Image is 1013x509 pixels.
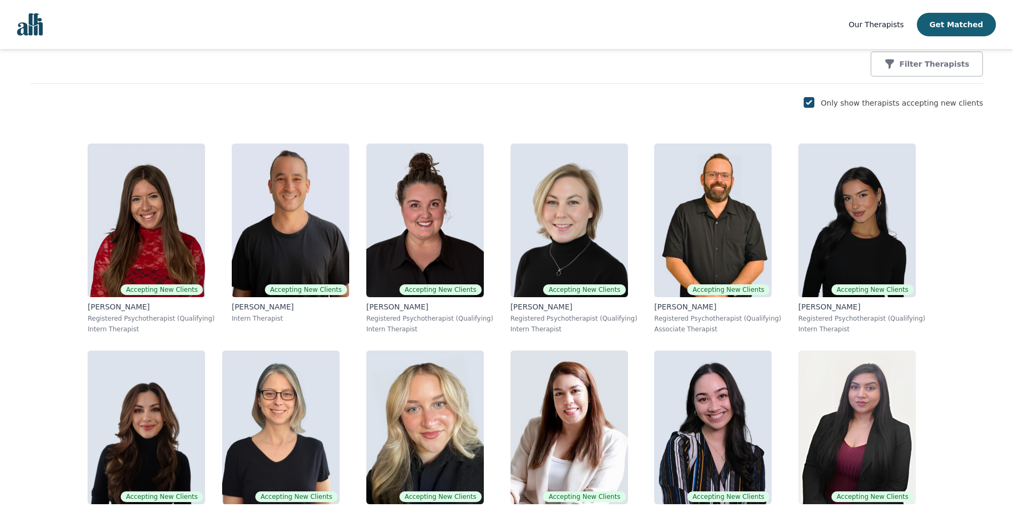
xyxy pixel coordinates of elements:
[849,18,904,31] a: Our Therapists
[223,135,358,342] a: Kavon_BanejadAccepting New Clients[PERSON_NAME]Intern Therapist
[79,135,223,342] a: Alisha_LevineAccepting New Clients[PERSON_NAME]Registered Psychotherapist (Qualifying)Intern Ther...
[511,325,638,333] p: Intern Therapist
[366,325,493,333] p: Intern Therapist
[654,314,781,323] p: Registered Psychotherapist (Qualifying)
[543,491,625,502] span: Accepting New Clients
[849,20,904,29] span: Our Therapists
[17,13,43,36] img: alli logo
[899,59,969,69] p: Filter Therapists
[917,13,996,36] button: Get Matched
[88,144,205,297] img: Alisha_Levine
[798,351,916,504] img: Sonya_Mahil
[654,351,772,504] img: Angela_Fedorouk
[121,284,203,295] span: Accepting New Clients
[646,135,790,342] a: Josh_CadieuxAccepting New Clients[PERSON_NAME]Registered Psychotherapist (Qualifying)Associate Th...
[366,301,493,312] p: [PERSON_NAME]
[121,491,203,502] span: Accepting New Clients
[654,325,781,333] p: Associate Therapist
[543,284,625,295] span: Accepting New Clients
[366,144,484,297] img: Janelle_Rushton
[511,351,628,504] img: Ava_Pouyandeh
[358,135,502,342] a: Janelle_RushtonAccepting New Clients[PERSON_NAME]Registered Psychotherapist (Qualifying)Intern Th...
[399,491,482,502] span: Accepting New Clients
[511,301,638,312] p: [PERSON_NAME]
[366,351,484,504] img: Vanessa_Morcone
[654,301,781,312] p: [PERSON_NAME]
[88,301,215,312] p: [PERSON_NAME]
[798,314,925,323] p: Registered Psychotherapist (Qualifying)
[687,491,769,502] span: Accepting New Clients
[232,144,349,297] img: Kavon_Banejad
[790,135,934,342] a: Alyssa_TweedieAccepting New Clients[PERSON_NAME]Registered Psychotherapist (Qualifying)Intern The...
[222,351,340,504] img: Meghan_Dudley
[399,284,482,295] span: Accepting New Clients
[366,314,493,323] p: Registered Psychotherapist (Qualifying)
[255,491,337,502] span: Accepting New Clients
[798,301,925,312] p: [PERSON_NAME]
[798,144,916,297] img: Alyssa_Tweedie
[265,284,347,295] span: Accepting New Clients
[798,325,925,333] p: Intern Therapist
[88,325,215,333] p: Intern Therapist
[831,284,914,295] span: Accepting New Clients
[870,51,983,77] button: Filter Therapists
[88,314,215,323] p: Registered Psychotherapist (Qualifying)
[502,135,646,342] a: Jocelyn_CrawfordAccepting New Clients[PERSON_NAME]Registered Psychotherapist (Qualifying)Intern T...
[654,144,772,297] img: Josh_Cadieux
[88,351,205,504] img: Saba_Salemi
[232,301,349,312] p: [PERSON_NAME]
[232,314,349,323] p: Intern Therapist
[821,99,983,107] label: Only show therapists accepting new clients
[511,314,638,323] p: Registered Psychotherapist (Qualifying)
[511,144,628,297] img: Jocelyn_Crawford
[687,284,769,295] span: Accepting New Clients
[831,491,914,502] span: Accepting New Clients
